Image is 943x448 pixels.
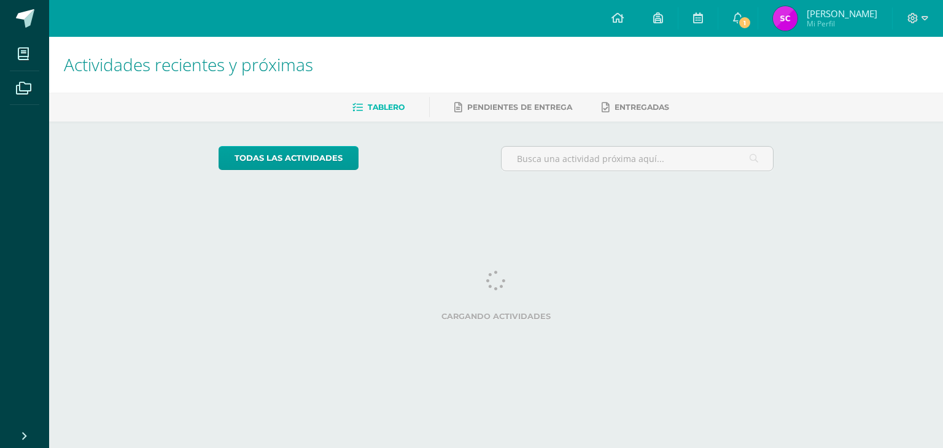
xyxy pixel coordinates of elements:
[738,16,751,29] span: 1
[454,98,572,117] a: Pendientes de entrega
[602,98,669,117] a: Entregadas
[368,102,405,112] span: Tablero
[807,7,877,20] span: [PERSON_NAME]
[64,53,313,76] span: Actividades recientes y próximas
[615,102,669,112] span: Entregadas
[219,146,359,170] a: todas las Actividades
[352,98,405,117] a: Tablero
[773,6,797,31] img: 8e48596eb57994abff7e50c53ea11120.png
[807,18,877,29] span: Mi Perfil
[502,147,774,171] input: Busca una actividad próxima aquí...
[219,312,774,321] label: Cargando actividades
[467,102,572,112] span: Pendientes de entrega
